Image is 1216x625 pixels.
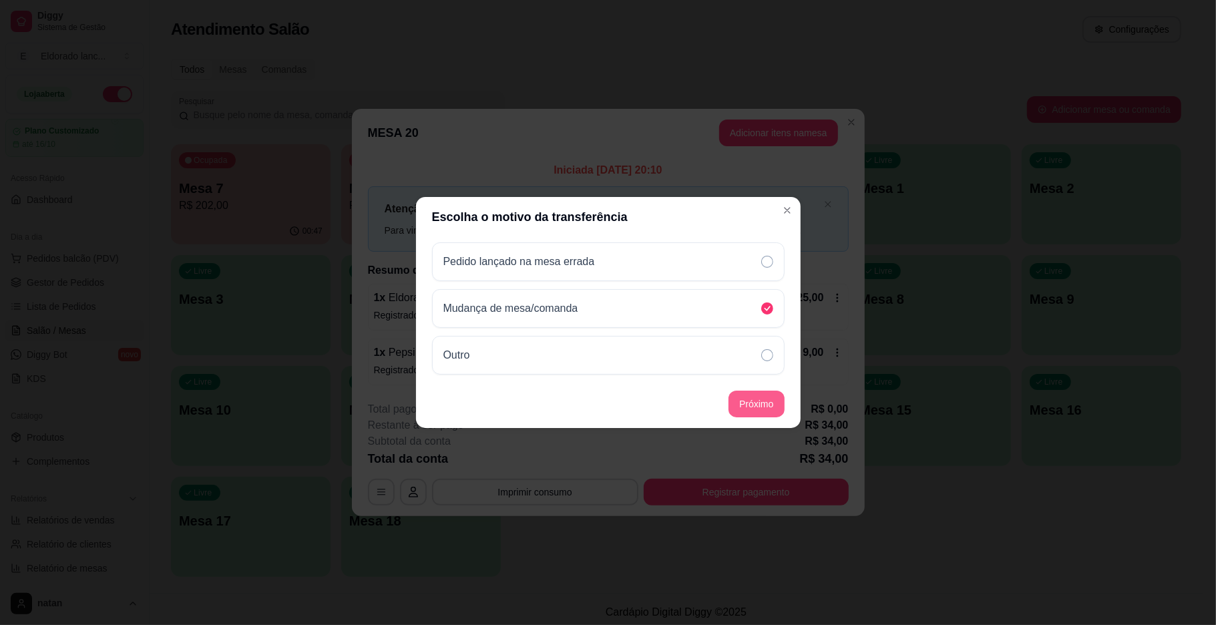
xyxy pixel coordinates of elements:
p: Pedido lançado na mesa errada [443,254,595,270]
button: Close [777,200,798,221]
header: Escolha o motivo da transferência [416,197,801,237]
p: Mudança de mesa/comanda [443,300,578,317]
p: Outro [443,347,470,363]
button: Próximo [729,391,784,417]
